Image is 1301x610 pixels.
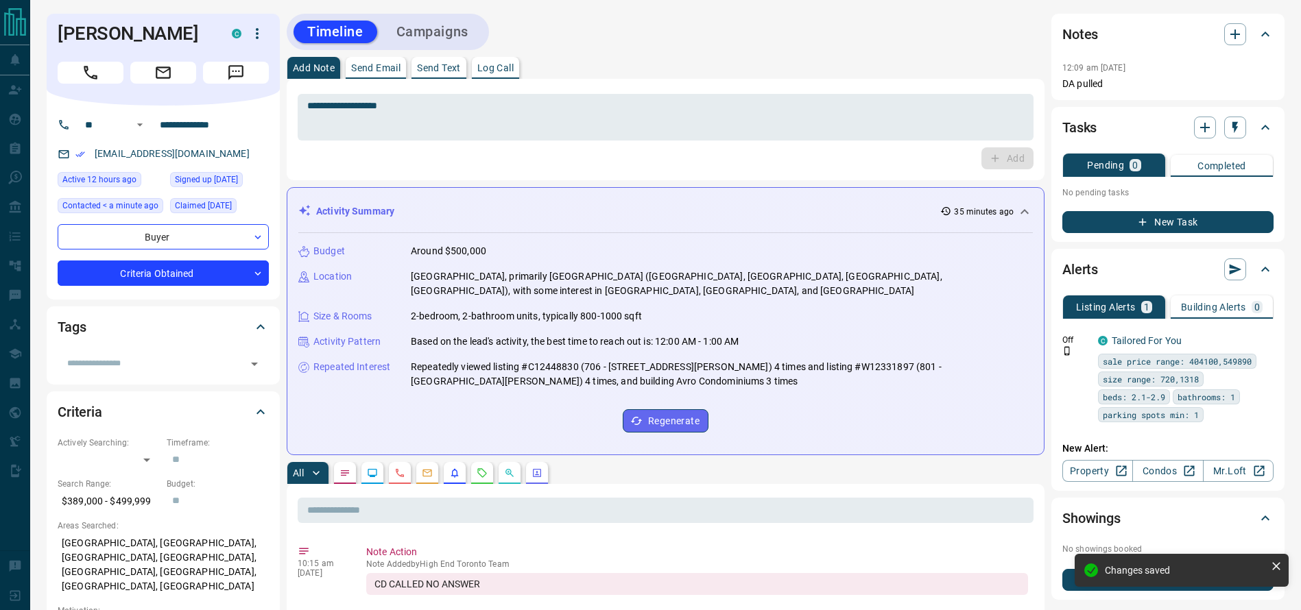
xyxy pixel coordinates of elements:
p: 1 [1144,302,1149,312]
p: Send Text [417,63,461,73]
p: Building Alerts [1181,302,1246,312]
svg: Push Notification Only [1062,346,1072,356]
p: Actively Searching: [58,437,160,449]
p: No showings booked [1062,543,1274,555]
svg: Listing Alerts [449,467,460,478]
a: Condos [1132,460,1203,482]
p: Off [1062,334,1090,346]
p: Log Call [477,63,514,73]
p: 0 [1132,160,1138,170]
button: New Task [1062,211,1274,233]
button: Regenerate [623,409,708,432]
p: Activity Summary [316,204,394,219]
h2: Alerts [1062,258,1098,280]
div: Tasks [1062,111,1274,144]
div: Tags [58,310,269,343]
div: Buyer [58,224,269,249]
a: Tailored For You [1112,335,1182,346]
span: Active 12 hours ago [62,173,136,186]
p: Repeated Interest [313,360,390,374]
p: 0 [1254,302,1260,312]
span: sale price range: 404100,549890 [1103,354,1252,368]
button: New Showing [1062,569,1274,591]
div: Changes saved [1105,565,1265,576]
a: Mr.Loft [1203,460,1274,482]
div: Alerts [1062,253,1274,286]
div: CD CALLED NO ANSWER [366,573,1028,595]
span: parking spots min: 1 [1103,408,1199,422]
p: Search Range: [58,478,160,490]
div: Criteria [58,395,269,428]
button: Campaigns [383,21,482,43]
a: [EMAIL_ADDRESS][DOMAIN_NAME] [95,148,250,159]
p: No pending tasks [1062,182,1274,203]
p: [GEOGRAPHIC_DATA], [GEOGRAPHIC_DATA], [GEOGRAPHIC_DATA], [GEOGRAPHIC_DATA], [GEOGRAPHIC_DATA], [G... [58,532,269,598]
span: Signed up [DATE] [175,173,238,186]
div: Showings [1062,502,1274,535]
p: Size & Rooms [313,309,372,324]
p: Areas Searched: [58,520,269,532]
button: Open [245,354,264,374]
p: Listing Alerts [1076,302,1136,312]
span: Message [203,62,269,84]
p: 35 minutes ago [954,206,1014,218]
p: Add Note [293,63,335,73]
p: Note Added by High End Toronto Team [366,559,1028,569]
p: Repeatedly viewed listing #C12448830 (706 - [STREET_ADDRESS][PERSON_NAME]) 4 times and listing #W... [411,360,1033,389]
p: [DATE] [298,568,346,578]
svg: Agent Actions [532,467,542,478]
span: bathrooms: 1 [1178,390,1235,404]
div: Mon Oct 13 2025 [58,198,163,217]
p: Budget: [167,478,269,490]
a: Property [1062,460,1133,482]
h2: Tasks [1062,117,1097,138]
h2: Showings [1062,507,1121,529]
span: beds: 2.1-2.9 [1103,390,1165,404]
div: Notes [1062,18,1274,51]
h2: Tags [58,316,86,338]
h2: Criteria [58,401,102,423]
svg: Calls [394,467,405,478]
textarea: To enrich screen reader interactions, please activate Accessibility in Grammarly extension settings [307,100,1024,135]
svg: Email Verified [75,149,85,159]
div: Sun Oct 12 2025 [170,172,269,191]
p: Budget [313,244,345,258]
p: DA pulled [1062,77,1274,91]
p: Location [313,269,352,284]
p: Completed [1197,161,1246,171]
div: Sun Oct 12 2025 [58,172,163,191]
svg: Opportunities [504,467,515,478]
p: Around $500,000 [411,244,486,258]
div: condos.ca [1098,336,1108,345]
p: Note Action [366,545,1028,559]
div: Sun Oct 12 2025 [170,198,269,217]
div: Criteria Obtained [58,260,269,286]
p: 10:15 am [298,559,346,568]
h2: Notes [1062,23,1098,45]
span: Email [130,62,196,84]
svg: Emails [422,467,433,478]
svg: Notes [339,467,350,478]
p: Pending [1087,160,1124,170]
div: condos.ca [232,29,241,38]
svg: Requests [477,467,488,478]
p: [GEOGRAPHIC_DATA], primarily [GEOGRAPHIC_DATA] ([GEOGRAPHIC_DATA], [GEOGRAPHIC_DATA], [GEOGRAPHIC... [411,269,1033,298]
p: New Alert: [1062,441,1274,456]
h1: [PERSON_NAME] [58,23,211,45]
span: Call [58,62,123,84]
p: 12:09 am [DATE] [1062,63,1125,73]
p: Timeframe: [167,437,269,449]
span: Claimed [DATE] [175,199,232,212]
p: 2-bedroom, 2-bathroom units, typically 800-1000 sqft [411,309,642,324]
p: All [293,468,304,478]
div: Activity Summary35 minutes ago [298,199,1033,224]
p: $389,000 - $499,999 [58,490,160,513]
button: Open [132,117,148,133]
button: Timeline [294,21,377,43]
svg: Lead Browsing Activity [367,467,378,478]
span: size range: 720,1318 [1103,372,1199,386]
p: Based on the lead's activity, the best time to reach out is: 12:00 AM - 1:00 AM [411,334,739,349]
p: Activity Pattern [313,334,381,349]
p: Send Email [351,63,401,73]
span: Contacted < a minute ago [62,199,158,212]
